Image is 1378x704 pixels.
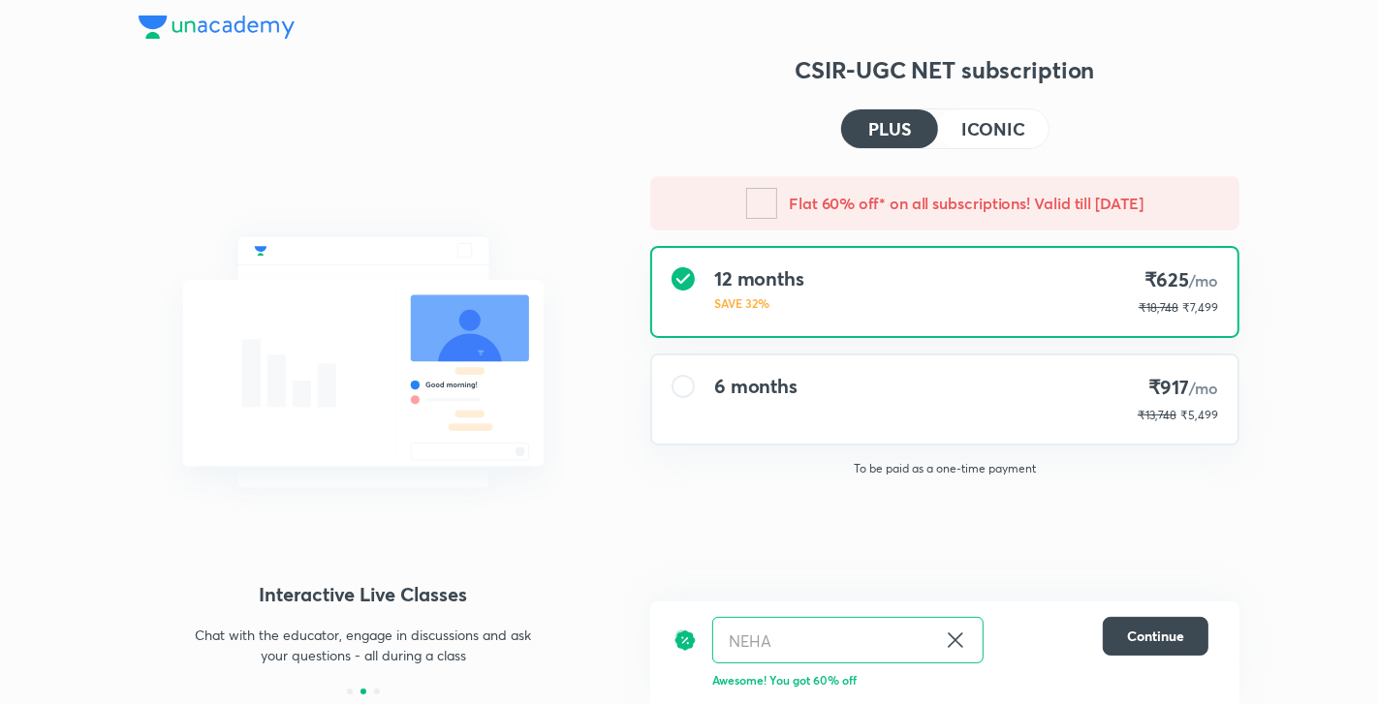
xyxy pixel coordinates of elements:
p: ₹18,748 [1139,299,1178,317]
h4: Interactive Live Classes [139,580,588,609]
h4: ₹625 [1139,267,1218,293]
span: Continue [1127,627,1184,646]
span: ₹5,499 [1180,408,1218,422]
p: Chat with the educator, engage in discussions and ask your questions - all during a class [195,625,532,665]
img: Company Logo [139,15,295,39]
h4: ₹917 [1138,375,1218,401]
p: SAVE 32% [714,294,804,312]
p: ₹13,748 [1138,407,1176,424]
img: discount [673,617,697,663]
button: Continue [1103,617,1208,656]
span: /mo [1189,378,1218,398]
input: Have a referral code? [713,618,936,663]
p: Awesome! You got 60% off [712,671,1208,689]
p: To be paid as a one-time payment [635,461,1255,476]
img: - [746,188,777,219]
button: PLUS [841,109,938,148]
img: chat_with_educator_6cb3c64761.svg [139,194,588,531]
h4: ICONIC [961,120,1025,138]
h4: 12 months [714,267,804,291]
button: ICONIC [938,109,1049,148]
h3: CSIR-UGC NET subscription [650,54,1239,85]
h5: Flat 60% off* on all subscriptions! Valid till [DATE] [789,192,1143,215]
h4: 6 months [714,375,798,398]
span: /mo [1189,270,1218,291]
span: ₹7,499 [1182,300,1218,315]
h4: PLUS [868,120,911,138]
